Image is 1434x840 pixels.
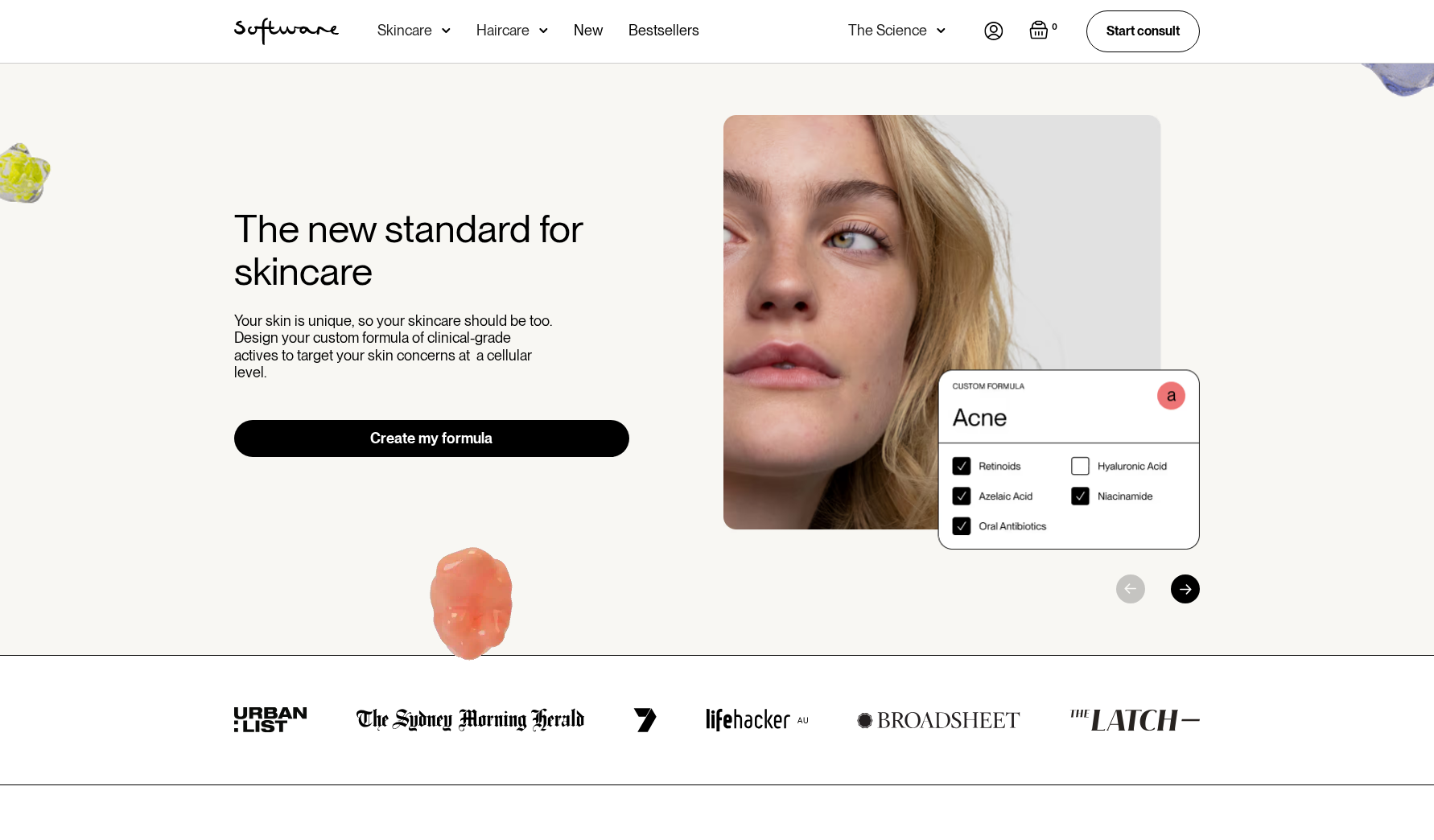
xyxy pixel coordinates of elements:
[1086,10,1200,51] a: Start consult
[234,18,339,45] a: home
[476,23,530,39] div: Haircare
[857,711,1020,729] img: broadsheet logo
[356,708,584,732] img: the Sydney morning herald logo
[848,23,927,39] div: The Science
[234,707,307,733] img: urban list logo
[1049,20,1061,35] div: 0
[234,420,629,457] a: Create my formula
[723,115,1200,550] div: 1 / 3
[1029,20,1061,43] a: Open empty cart
[234,312,556,381] p: Your skin is unique, so your skincare should be too. Design your custom formula of clinical-grade...
[1171,574,1200,603] div: Next slide
[706,708,807,732] img: lifehacker logo
[937,23,946,39] img: arrow down
[373,512,573,709] img: Hydroquinone (skin lightening agent)
[442,23,451,39] img: arrow down
[234,18,339,45] img: Software Logo
[377,23,432,39] div: Skincare
[234,208,629,293] h2: The new standard for skincare
[1069,709,1200,731] img: the latch logo
[539,23,548,39] img: arrow down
